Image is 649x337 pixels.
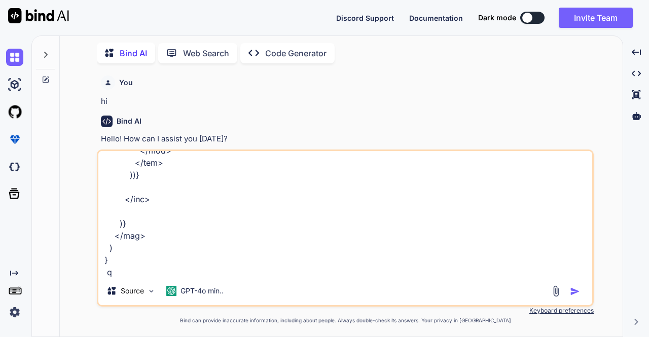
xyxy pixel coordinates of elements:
[409,14,463,22] span: Documentation
[97,317,594,324] p: Bind can provide inaccurate information, including about people. Always double-check its answers....
[101,96,592,107] p: hi
[6,76,23,93] img: ai-studio
[478,13,516,23] span: Dark mode
[265,47,327,59] p: Code Generator
[8,8,69,23] img: Bind AI
[117,116,141,126] h6: Bind AI
[6,158,23,175] img: darkCloudIdeIcon
[166,286,176,296] img: GPT-4o mini
[101,133,592,145] p: Hello! How can I assist you [DATE]?
[6,103,23,121] img: githubLight
[6,49,23,66] img: chat
[336,13,394,23] button: Discord Support
[120,47,147,59] p: Bind AI
[570,286,580,296] img: icon
[119,78,133,88] h6: You
[98,151,592,277] textarea: "lor ipsumd" sitame { conSecte } adip "elits" doeius { TemporiNcid, UtlaborEe, Dolo } magn "aliqu...
[550,285,562,297] img: attachment
[336,14,394,22] span: Discord Support
[6,131,23,148] img: premium
[181,286,224,296] p: GPT-4o min..
[121,286,144,296] p: Source
[97,307,594,315] p: Keyboard preferences
[6,304,23,321] img: settings
[183,47,229,59] p: Web Search
[147,287,156,295] img: Pick Models
[409,13,463,23] button: Documentation
[559,8,633,28] button: Invite Team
